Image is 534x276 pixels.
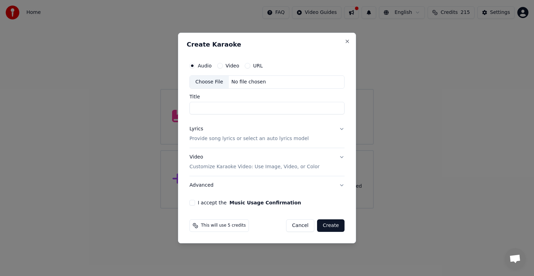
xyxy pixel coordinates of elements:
[189,125,203,132] div: Lyrics
[189,176,345,194] button: Advanced
[189,154,319,170] div: Video
[187,41,347,48] h2: Create Karaoke
[229,79,269,86] div: No file chosen
[189,94,345,99] label: Title
[198,63,212,68] label: Audio
[286,219,314,232] button: Cancel
[201,223,246,228] span: This will use 5 credits
[229,200,301,205] button: I accept the
[189,120,345,148] button: LyricsProvide song lyrics or select an auto lyrics model
[226,63,239,68] label: Video
[189,148,345,176] button: VideoCustomize Karaoke Video: Use Image, Video, or Color
[198,200,301,205] label: I accept the
[189,135,309,142] p: Provide song lyrics or select an auto lyrics model
[317,219,345,232] button: Create
[253,63,263,68] label: URL
[189,163,319,170] p: Customize Karaoke Video: Use Image, Video, or Color
[190,76,229,88] div: Choose File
